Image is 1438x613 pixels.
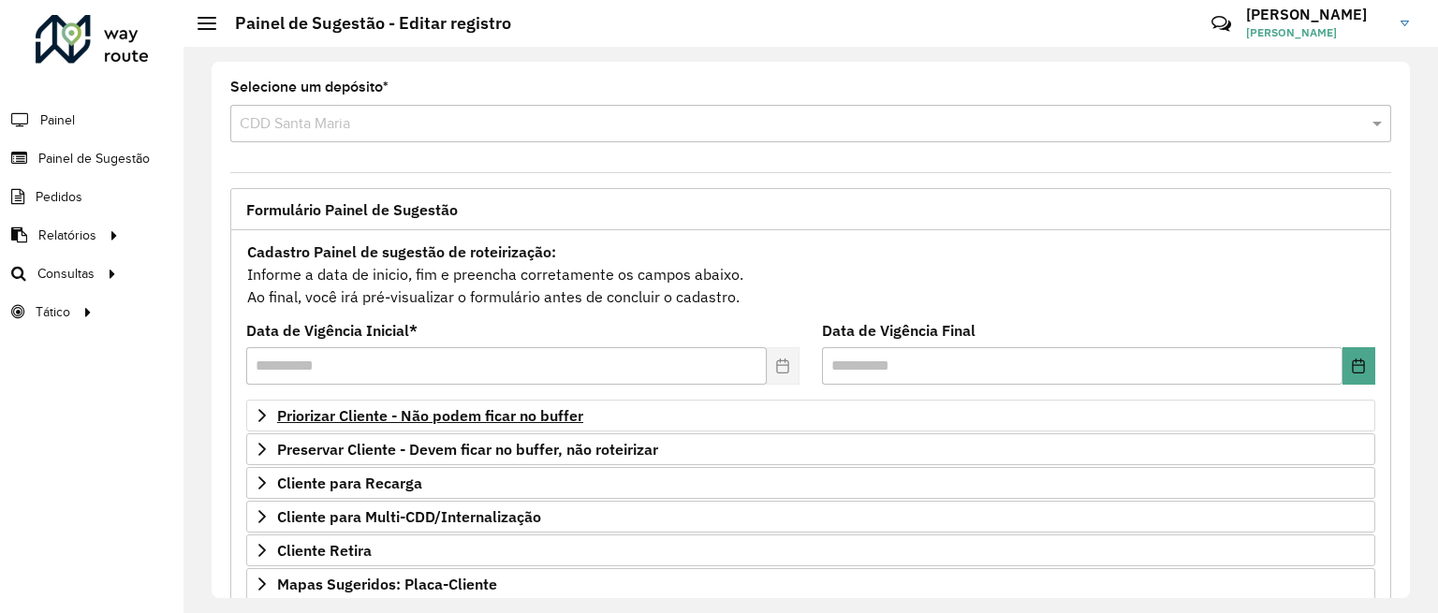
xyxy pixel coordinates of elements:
[246,568,1375,600] a: Mapas Sugeridos: Placa-Cliente
[246,433,1375,465] a: Preservar Cliente - Devem ficar no buffer, não roteirizar
[1246,24,1387,41] span: [PERSON_NAME]
[246,400,1375,431] a: Priorizar Cliente - Não podem ficar no buffer
[277,577,497,591] span: Mapas Sugeridos: Placa-Cliente
[246,202,458,217] span: Formulário Painel de Sugestão
[36,187,82,207] span: Pedidos
[246,501,1375,533] a: Cliente para Multi-CDD/Internalização
[230,76,389,98] label: Selecione um depósito
[40,110,75,130] span: Painel
[277,475,422,490] span: Cliente para Recarga
[1343,347,1375,385] button: Choose Date
[246,319,418,342] label: Data de Vigência Inicial
[36,302,70,322] span: Tático
[247,242,556,261] strong: Cadastro Painel de sugestão de roteirização:
[38,149,150,168] span: Painel de Sugestão
[246,467,1375,499] a: Cliente para Recarga
[277,509,541,524] span: Cliente para Multi-CDD/Internalização
[246,534,1375,566] a: Cliente Retira
[38,226,96,245] span: Relatórios
[246,240,1375,309] div: Informe a data de inicio, fim e preencha corretamente os campos abaixo. Ao final, você irá pré-vi...
[277,408,583,423] span: Priorizar Cliente - Não podem ficar no buffer
[37,264,95,284] span: Consultas
[277,442,658,457] span: Preservar Cliente - Devem ficar no buffer, não roteirizar
[1246,6,1387,23] h3: [PERSON_NAME]
[1201,4,1241,44] a: Contato Rápido
[277,543,372,558] span: Cliente Retira
[216,13,511,34] h2: Painel de Sugestão - Editar registro
[822,319,976,342] label: Data de Vigência Final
